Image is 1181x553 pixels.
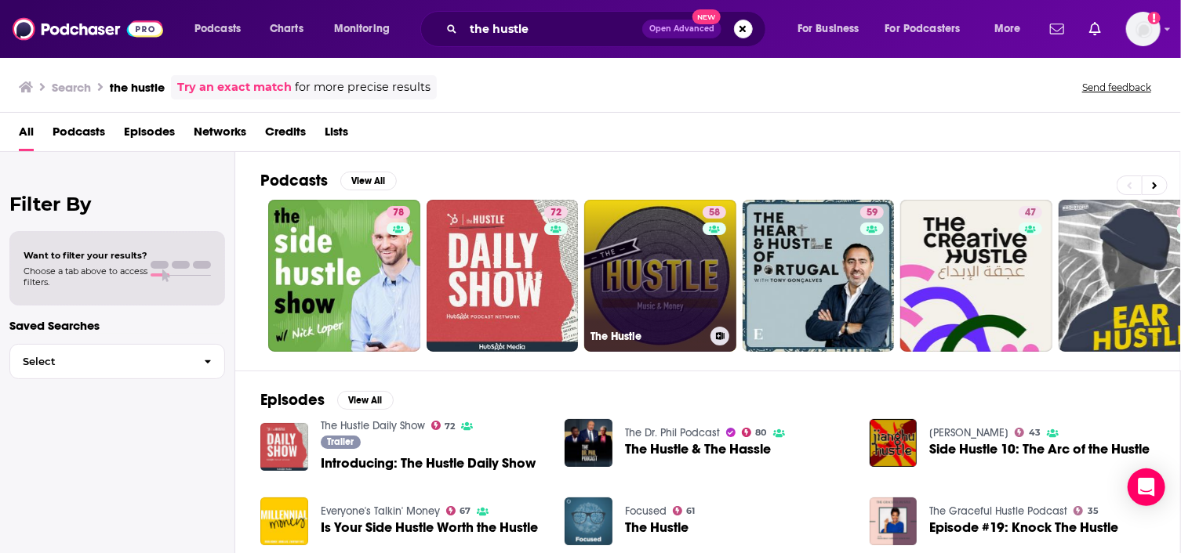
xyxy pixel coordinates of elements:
a: Introducing: The Hustle Daily Show [321,457,536,470]
button: open menu [875,16,983,42]
a: PodcastsView All [260,171,397,190]
span: 59 [867,205,878,221]
button: View All [337,391,394,410]
span: For Podcasters [885,18,961,40]
a: 59 [860,206,884,219]
a: 72 [427,200,579,352]
span: Choose a tab above to access filters. [24,266,147,287]
h3: Search [52,80,91,95]
a: 61 [673,506,696,515]
img: The Hustle [565,497,612,545]
span: Podcasts [194,18,241,40]
span: For Business [798,18,859,40]
h2: Filter By [9,193,225,215]
button: open menu [983,16,1041,42]
a: Show notifications dropdown [1044,16,1070,42]
a: 59 [743,200,895,352]
a: 35 [1074,506,1099,515]
a: Credits [265,119,306,151]
button: View All [340,172,397,190]
span: More [994,18,1021,40]
a: Is Your Side Hustle Worth the Hustle [321,521,538,534]
span: 47 [1025,205,1036,221]
svg: Add a profile image [1148,12,1161,24]
a: 80 [742,428,767,437]
span: Podcasts [53,119,105,151]
a: 43 [1015,428,1041,437]
button: open menu [787,16,879,42]
a: 72 [431,421,456,430]
h3: the hustle [110,80,165,95]
a: The Hustle [625,521,689,534]
a: Episodes [124,119,175,151]
span: Charts [270,18,303,40]
button: Send feedback [1077,81,1156,94]
span: 80 [756,429,767,436]
a: 58 [703,206,726,219]
a: Episode #19: Knock The Hustle [929,521,1118,534]
a: The Hustle & The Hassle [625,443,771,456]
h2: Podcasts [260,171,328,190]
a: Everyone's Talkin' Money [321,504,440,518]
a: 78 [268,200,420,352]
a: Lists [325,119,348,151]
a: 78 [387,206,410,219]
button: Open AdvancedNew [642,20,721,38]
a: 72 [544,206,568,219]
img: Side Hustle 10: The Arc of the Hustle [870,419,918,467]
img: Podchaser - Follow, Share and Rate Podcasts [13,14,163,44]
a: Networks [194,119,246,151]
span: 43 [1029,429,1041,436]
button: Show profile menu [1126,12,1161,46]
h3: The Hustle [590,330,704,343]
span: Monitoring [334,18,390,40]
a: Show notifications dropdown [1083,16,1107,42]
a: 47 [1019,206,1042,219]
img: Is Your Side Hustle Worth the Hustle [260,497,308,545]
a: 67 [446,506,471,515]
span: 67 [460,508,471,515]
span: Select [10,356,191,367]
img: User Profile [1126,12,1161,46]
span: Want to filter your results? [24,250,147,261]
button: Select [9,344,225,379]
img: The Hustle & The Hassle [565,419,612,467]
span: New [692,9,721,24]
div: Open Intercom Messenger [1128,468,1165,506]
span: 61 [687,508,696,515]
a: Jianghu Hustle [929,426,1008,439]
span: 58 [709,205,720,221]
div: Search podcasts, credits, & more... [435,11,781,47]
span: Logged in as TaraKennedy [1126,12,1161,46]
span: Open Advanced [649,25,714,33]
span: for more precise results [295,78,431,96]
button: open menu [323,16,410,42]
button: open menu [184,16,261,42]
span: 78 [393,205,404,221]
input: Search podcasts, credits, & more... [463,16,642,42]
a: The Graceful Hustle Podcast [929,504,1067,518]
a: Side Hustle 10: The Arc of the Hustle [929,443,1150,456]
a: EpisodesView All [260,390,394,410]
span: All [19,119,34,151]
a: 47 [900,200,1052,352]
a: 58The Hustle [584,200,736,352]
p: Saved Searches [9,318,225,333]
img: Introducing: The Hustle Daily Show [260,423,308,471]
a: The Dr. Phil Podcast [625,426,720,439]
img: Episode #19: Knock The Hustle [870,497,918,545]
span: Trailer [327,437,354,446]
